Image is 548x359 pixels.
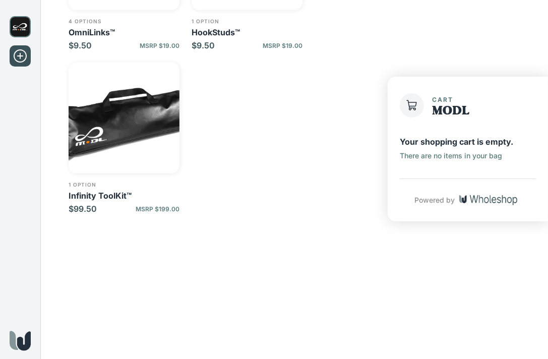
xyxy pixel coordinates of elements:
p: Infinity ToolKit™ [69,191,179,201]
span: $19.00 [282,42,302,49]
img: a2.png [69,63,179,173]
p: MSRP [263,42,302,49]
p: 1 option [69,182,179,188]
span: Cart [432,96,453,103]
p: There are no items in your bag [400,151,502,160]
span: $199.00 [155,205,179,213]
p: MSRP [136,205,179,213]
img: MODL logo [10,16,31,37]
p: $9.50 [69,40,92,50]
p: HookStuds™ [192,27,302,37]
p: $99.50 [69,204,97,214]
img: Wholeshop logo [459,195,517,205]
p: OmniLinks™ [69,27,179,37]
p: 1 option [192,18,302,24]
p: 4 options [69,18,179,24]
p: Powered by [415,195,455,205]
h1: MODL [432,105,469,118]
p: Your shopping cart is empty. [400,136,513,147]
p: MSRP [140,42,179,49]
span: $19.00 [159,42,179,49]
img: Wholeshop logo [10,331,31,351]
p: $9.50 [192,40,215,50]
